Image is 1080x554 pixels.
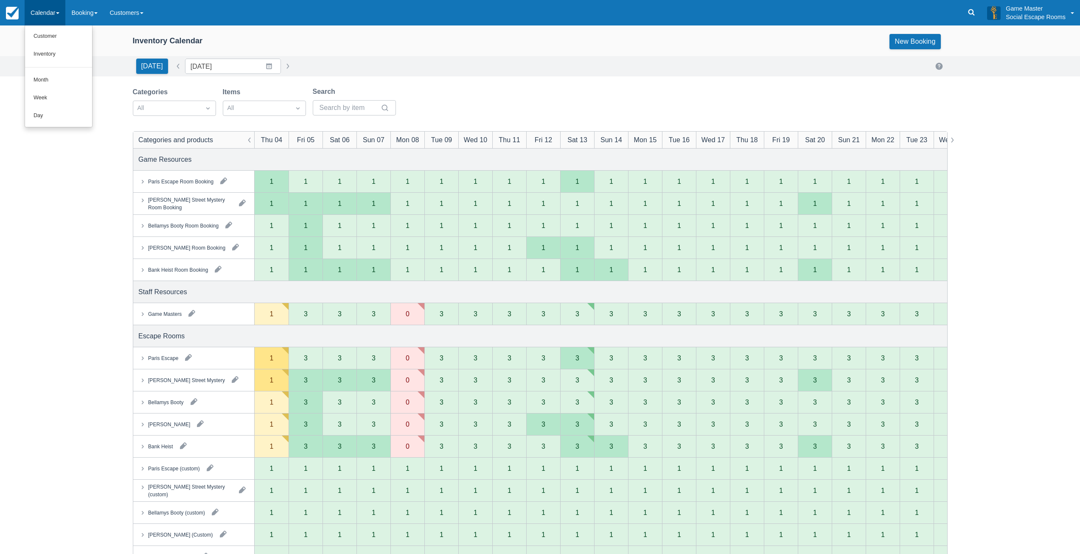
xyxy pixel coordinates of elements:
[25,107,92,125] a: Day
[508,399,511,405] div: 3
[406,200,410,207] div: 1
[813,377,817,383] div: 3
[745,266,749,273] div: 1
[148,376,224,384] div: [PERSON_NAME] Street Mystery
[440,266,443,273] div: 1
[881,266,885,273] div: 1
[711,443,715,450] div: 3
[440,443,443,450] div: 3
[745,443,749,450] div: 3
[508,377,511,383] div: 3
[338,354,342,361] div: 3
[609,200,613,207] div: 1
[881,200,885,207] div: 1
[1006,13,1066,21] p: Social Escape Rooms
[294,104,302,112] span: Dropdown icon
[148,310,181,318] div: Game Masters
[701,135,724,145] div: Wed 17
[133,87,171,97] label: Categories
[304,399,308,405] div: 3
[779,310,783,317] div: 3
[148,196,232,211] div: [PERSON_NAME] Street Mystery Room Booking
[745,465,749,472] div: 1
[508,421,511,427] div: 3
[440,178,443,185] div: 1
[745,399,749,405] div: 3
[881,465,885,472] div: 1
[474,222,477,229] div: 1
[643,310,647,317] div: 3
[677,310,681,317] div: 3
[813,443,817,450] div: 3
[474,465,477,472] div: 1
[508,310,511,317] div: 3
[779,244,783,251] div: 1
[25,45,92,63] a: Inventory
[362,135,384,145] div: Sun 07
[575,421,579,427] div: 3
[269,399,273,405] div: 1
[643,377,647,383] div: 3
[711,222,715,229] div: 1
[25,25,93,127] ul: Calendar
[148,398,183,406] div: Bellamys Booty
[609,266,613,273] div: 1
[440,222,443,229] div: 1
[304,354,308,361] div: 3
[677,354,681,361] div: 3
[711,377,715,383] div: 3
[881,354,885,361] div: 3
[474,443,477,450] div: 3
[745,200,749,207] div: 1
[915,266,919,273] div: 1
[304,266,308,273] div: 1
[508,465,511,472] div: 1
[813,200,817,207] div: 1
[463,135,487,145] div: Wed 10
[269,222,273,229] div: 1
[406,465,410,472] div: 1
[813,465,817,472] div: 1
[406,178,410,185] div: 1
[575,222,579,229] div: 1
[643,222,647,229] div: 1
[474,421,477,427] div: 3
[881,222,885,229] div: 1
[372,421,376,427] div: 3
[609,310,613,317] div: 3
[338,244,342,251] div: 1
[847,354,851,361] div: 3
[813,244,817,251] div: 1
[677,244,681,251] div: 1
[736,135,757,145] div: Thu 18
[677,377,681,383] div: 3
[643,200,647,207] div: 1
[406,399,410,405] div: 0
[185,59,281,74] input: Date
[269,465,273,472] div: 1
[915,354,919,361] div: 3
[643,399,647,405] div: 3
[440,377,443,383] div: 3
[6,7,19,20] img: checkfront-main-nav-mini-logo.png
[541,200,545,207] div: 1
[25,28,92,45] a: Customer
[440,465,443,472] div: 1
[634,135,656,145] div: Mon 15
[372,266,376,273] div: 1
[915,200,919,207] div: 1
[677,399,681,405] div: 3
[261,135,282,145] div: Thu 04
[643,244,647,251] div: 1
[338,443,342,450] div: 3
[338,465,342,472] div: 1
[338,399,342,405] div: 3
[881,178,885,185] div: 1
[847,399,851,405] div: 3
[711,178,715,185] div: 1
[338,200,342,207] div: 1
[838,135,859,145] div: Sun 21
[711,244,715,251] div: 1
[881,443,885,450] div: 3
[304,244,308,251] div: 1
